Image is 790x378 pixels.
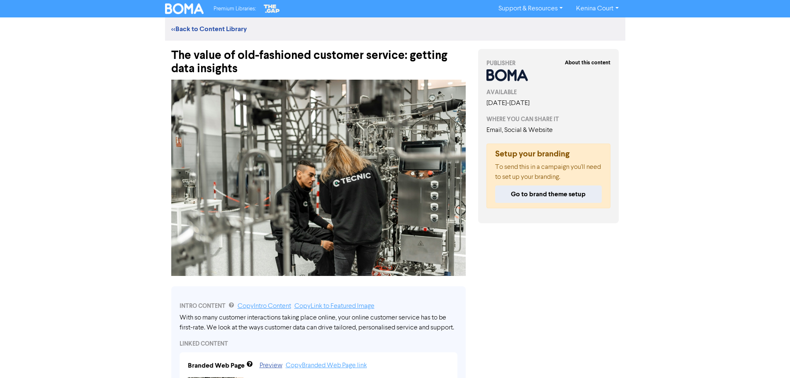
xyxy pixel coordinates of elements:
a: Copy Intro Content [238,303,291,310]
div: Email, Social & Website [486,125,611,135]
a: Copy Branded Web Page link [286,362,367,369]
h5: Setup your branding [495,149,602,159]
div: Branded Web Page [188,361,245,371]
div: The value of old-fashioned customer service: getting data insights [171,41,466,76]
iframe: Chat Widget [749,338,790,378]
div: LINKED CONTENT [180,339,457,348]
a: <<Back to Content Library [171,25,247,33]
img: BOMA Logo [165,3,204,14]
div: PUBLISHER [486,59,611,68]
a: Preview [260,362,282,369]
img: The Gap [263,3,281,14]
a: Copy Link to Featured Image [294,303,374,310]
p: To send this in a campaign you'll need to set up your branding. [495,162,602,182]
span: Premium Libraries: [214,6,256,12]
div: AVAILABLE [486,88,611,97]
div: [DATE] - [DATE] [486,98,611,108]
div: WHERE YOU CAN SHARE IT [486,115,611,124]
div: INTRO CONTENT [180,301,457,311]
a: Support & Resources [492,2,569,15]
div: With so many customer interactions taking place online, your online customer service has to be fi... [180,313,457,333]
strong: About this content [565,59,610,66]
button: Go to brand theme setup [495,185,602,203]
a: Kenina Court [569,2,625,15]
